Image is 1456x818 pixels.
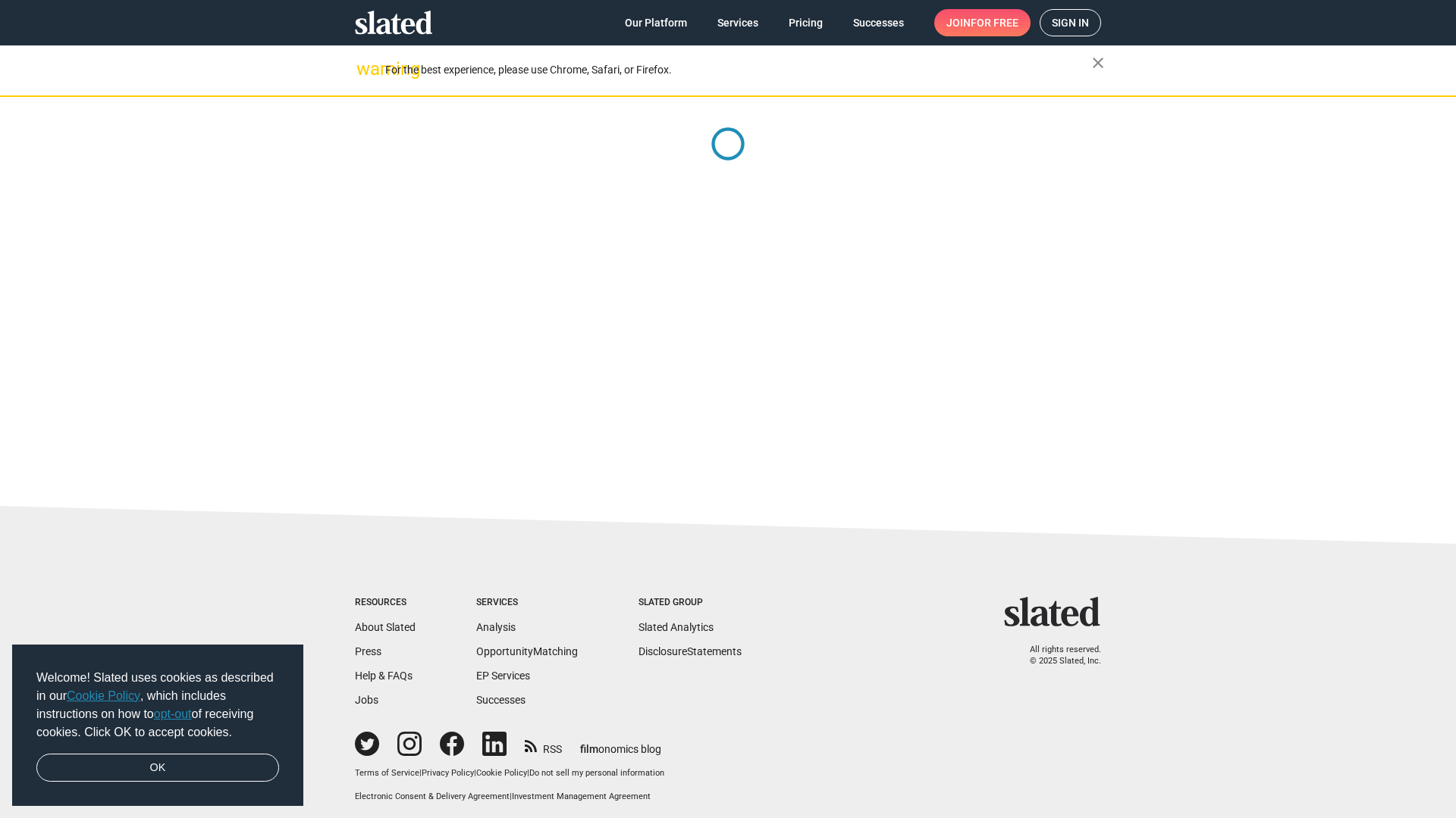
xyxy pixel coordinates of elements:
[356,60,375,78] mat-icon: warning
[1052,10,1089,36] span: Sign in
[717,9,758,36] span: Services
[476,645,578,657] a: OpportunityMatching
[422,768,474,778] a: Privacy Policy
[1040,9,1101,36] a: Sign in
[512,791,651,801] a: Investment Management Agreement
[36,754,279,782] a: dismiss cookie message
[639,597,742,609] div: Slated Group
[12,645,303,807] div: cookieconsent
[789,9,823,36] span: Pricing
[355,694,378,706] a: Jobs
[355,645,381,657] a: Press
[355,621,416,633] a: About Slated
[705,9,770,36] a: Services
[355,597,416,609] div: Resources
[476,597,578,609] div: Services
[419,768,422,778] span: |
[385,60,1092,80] div: For the best experience, please use Chrome, Safari, or Firefox.
[934,9,1031,36] a: Joinfor free
[639,621,714,633] a: Slated Analytics
[1014,645,1101,667] p: All rights reserved. © 2025 Slated, Inc.
[841,9,916,36] a: Successes
[355,670,413,682] a: Help & FAQs
[476,694,526,706] a: Successes
[355,768,419,778] a: Terms of Service
[580,730,661,757] a: filmonomics blog
[474,768,476,778] span: |
[476,768,527,778] a: Cookie Policy
[639,645,742,657] a: DisclosureStatements
[946,9,1018,36] span: Join
[476,621,516,633] a: Analysis
[625,9,687,36] span: Our Platform
[971,9,1018,36] span: for free
[613,9,699,36] a: Our Platform
[527,768,529,778] span: |
[1089,54,1107,72] mat-icon: close
[580,743,598,755] span: film
[154,707,192,720] a: opt-out
[853,9,904,36] span: Successes
[355,791,510,801] a: Electronic Consent & Delivery Agreement
[67,689,140,702] a: Cookie Policy
[36,669,279,742] span: Welcome! Slated uses cookies as described in our , which includes instructions on how to of recei...
[510,791,512,801] span: |
[525,733,562,757] a: RSS
[529,768,664,779] button: Do not sell my personal information
[476,670,530,682] a: EP Services
[777,9,835,36] a: Pricing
